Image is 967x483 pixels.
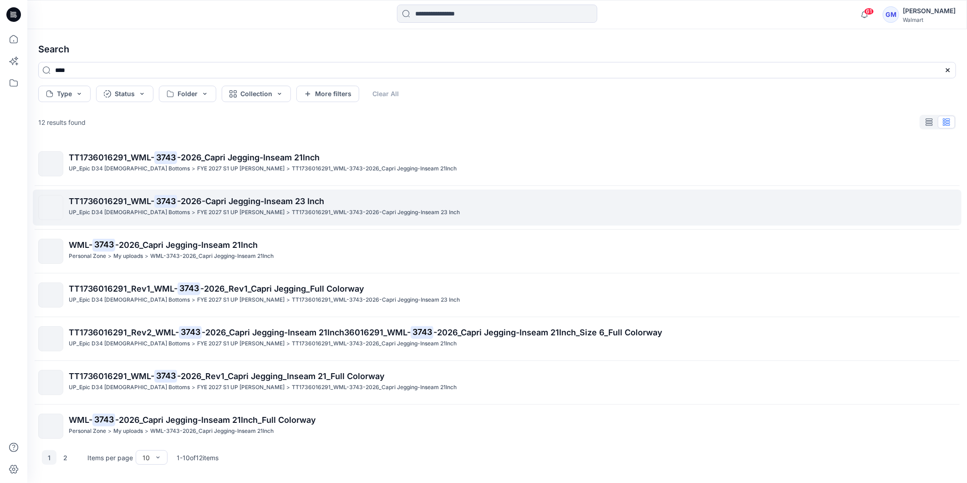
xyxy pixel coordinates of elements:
mark: 3743 [178,282,200,295]
p: > [192,383,195,392]
p: UP_Epic D34 Ladies Bottoms [69,295,190,305]
span: -2026_Capri Jegging-Inseam 21Inch [177,153,320,162]
p: TT1736016291_WML-3743-2026_Capri Jegging-Inseam 21Inch [292,164,457,174]
span: -2026_Capri Jegging-Inseam 21Inch_Full Colorway [115,415,316,425]
button: More filters [296,86,359,102]
span: TT1736016291_WML- [69,371,154,381]
p: TT1736016291_WML-3743-2026-Capri Jegging-Inseam 23 Inch [292,295,460,305]
p: Personal Zone [69,426,106,436]
p: My uploads [113,426,143,436]
button: Folder [159,86,216,102]
button: 1 [42,450,56,465]
span: TT1736016291_WML- [69,196,154,206]
span: -2026-Capri Jegging-Inseam 23 Inch [177,196,324,206]
span: WML- [69,240,92,250]
p: TT1736016291_WML-3743-2026_Capri Jegging-Inseam 21Inch [292,339,457,349]
span: TT1736016291_Rev2_WML- [69,328,179,337]
p: FYE 2027 S1 UP Missy Bottoms [197,164,285,174]
p: FYE 2027 S1 UP Missy Bottoms [197,295,285,305]
a: WML-3743-2026_Capri Jegging-Inseam 21Inch_Full ColorwayPersonal Zone>My uploads>WML-3743-2026_Cap... [33,408,962,444]
span: -2026_Capri Jegging-Inseam 21Inch36016291_WML- [202,328,411,337]
span: 61 [864,8,874,15]
p: UP_Epic D34 Ladies Bottoms [69,383,190,392]
p: UP_Epic D34 Ladies Bottoms [69,164,190,174]
p: WML-3743-2026_Capri Jegging-Inseam 21Inch [150,252,274,261]
a: TT1736016291_Rev2_WML-3743-2026_Capri Jegging-Inseam 21Inch36016291_WML-3743-2026_Capri Jegging-I... [33,321,962,357]
a: TT1736016291_WML-3743-2026_Rev1_Capri Jegging_Inseam 21_Full ColorwayUP_Epic D34 [DEMOGRAPHIC_DAT... [33,365,962,401]
div: 10 [143,453,150,462]
span: TT1736016291_Rev1_WML- [69,284,178,293]
mark: 3743 [179,326,202,339]
p: > [192,339,195,349]
p: > [286,208,290,217]
p: UP_Epic D34 Ladies Bottoms [69,339,190,349]
button: Type [38,86,91,102]
button: 2 [58,450,73,465]
p: > [145,252,148,261]
span: WML- [69,415,92,425]
p: 12 results found [38,118,86,127]
span: -2026_Rev1_Capri Jegging_Inseam 21_Full Colorway [177,371,385,381]
p: > [192,208,195,217]
mark: 3743 [154,195,177,207]
mark: 3743 [154,370,177,382]
p: Items per page [87,453,133,462]
h4: Search [31,36,963,62]
p: FYE 2027 S1 UP Missy Bottoms [197,339,285,349]
p: WML-3743-2026_Capri Jegging-Inseam 21Inch [150,426,274,436]
a: WML-3743-2026_Capri Jegging-Inseam 21InchPersonal Zone>My uploads>WML-3743-2026_Capri Jegging-Ins... [33,233,962,269]
p: TT1736016291_WML-3743-2026-Capri Jegging-Inseam 23 Inch [292,208,460,217]
span: -2026_Capri Jegging-Inseam 21Inch_Size 6_Full Colorway [433,328,662,337]
a: TT1736016291_WML-3743-2026-Capri Jegging-Inseam 23 InchUP_Epic D34 [DEMOGRAPHIC_DATA] Bottoms>FYE... [33,190,962,226]
p: > [108,426,112,436]
p: UP_Epic D34 Ladies Bottoms [69,208,190,217]
p: My uploads [113,252,143,261]
div: GM [883,6,899,23]
p: > [145,426,148,436]
div: Walmart [903,16,956,23]
p: > [286,383,290,392]
a: TT1736016291_Rev1_WML-3743-2026_Rev1_Capri Jegging_Full ColorwayUP_Epic D34 [DEMOGRAPHIC_DATA] Bo... [33,277,962,313]
div: [PERSON_NAME] [903,5,956,16]
mark: 3743 [92,238,115,251]
span: -2026_Capri Jegging-Inseam 21Inch [115,240,258,250]
p: FYE 2027 S1 UP Missy Bottoms [197,383,285,392]
p: > [286,164,290,174]
p: FYE 2027 S1 UP Missy Bottoms [197,208,285,217]
p: > [192,164,195,174]
p: Personal Zone [69,252,106,261]
p: > [286,339,290,349]
mark: 3743 [154,151,177,164]
button: Status [96,86,153,102]
p: > [108,252,112,261]
span: -2026_Rev1_Capri Jegging_Full Colorway [200,284,364,293]
p: > [192,295,195,305]
mark: 3743 [92,413,115,426]
button: Collection [222,86,291,102]
mark: 3743 [411,326,433,339]
p: TT1736016291_WML-3743-2026_Capri Jegging-Inseam 21Inch [292,383,457,392]
a: TT1736016291_WML-3743-2026_Capri Jegging-Inseam 21InchUP_Epic D34 [DEMOGRAPHIC_DATA] Bottoms>FYE ... [33,146,962,182]
span: TT1736016291_WML- [69,153,154,162]
p: 1 - 10 of 12 items [177,453,219,462]
p: > [286,295,290,305]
